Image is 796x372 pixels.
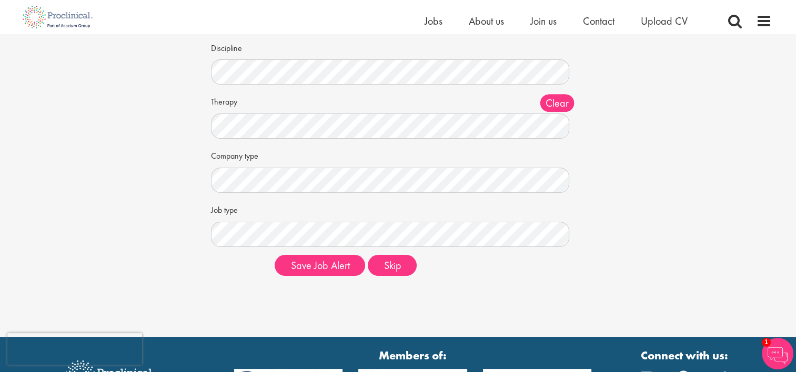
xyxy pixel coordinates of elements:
[583,14,614,28] a: Contact
[211,201,267,216] label: Job type
[275,255,365,276] button: Save Job Alert
[469,14,504,28] a: About us
[762,338,793,369] img: Chatbot
[762,338,771,347] span: 1
[540,95,574,112] span: Clear
[425,14,442,28] a: Jobs
[234,347,592,364] strong: Members of:
[211,39,267,55] label: Discipline
[211,147,267,162] label: Company type
[641,347,730,364] strong: Connect with us:
[530,14,557,28] a: Join us
[211,92,267,108] label: Therapy
[641,14,688,28] a: Upload CV
[368,255,417,276] button: Skip
[7,333,142,365] iframe: reCAPTCHA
